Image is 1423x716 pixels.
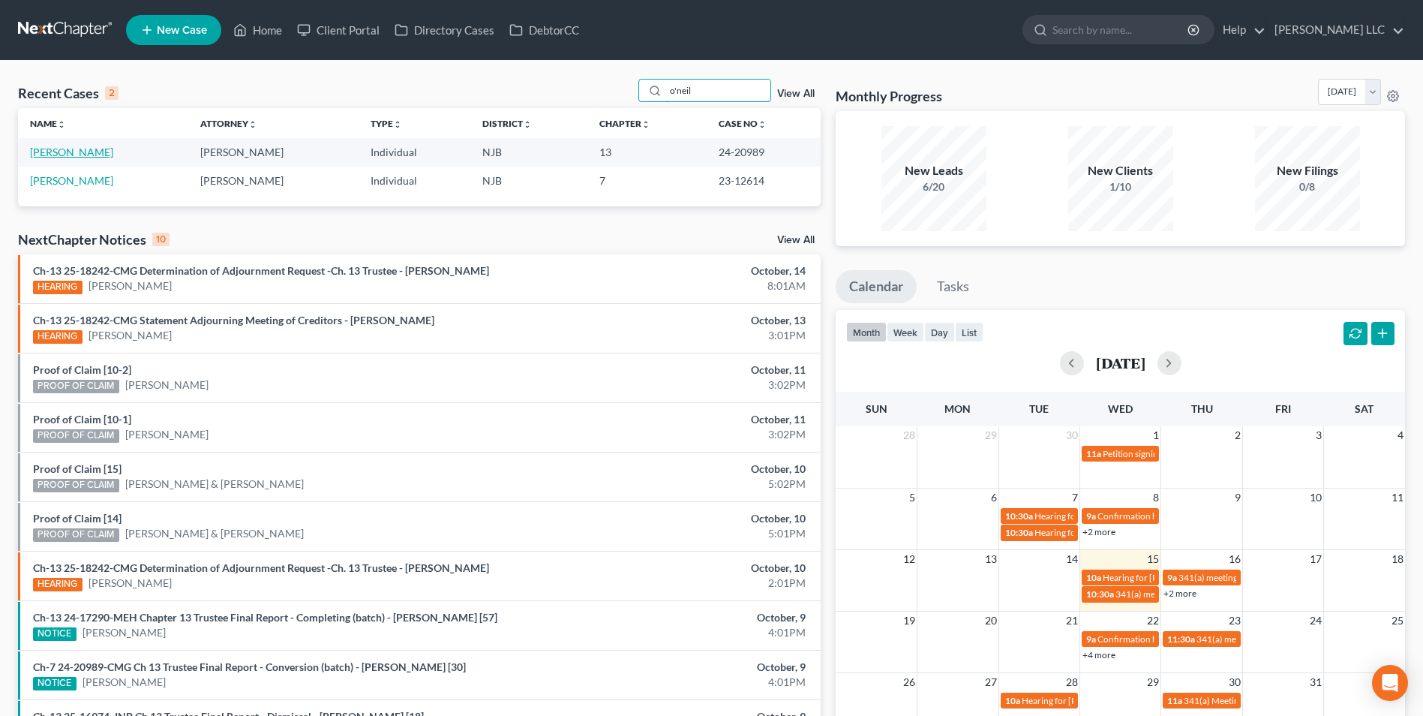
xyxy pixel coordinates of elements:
td: 23-12614 [707,167,821,194]
a: Case Nounfold_more [719,118,767,129]
span: Confirmation hearing for [PERSON_NAME] [1097,510,1268,522]
span: Wed [1108,402,1133,415]
h2: [DATE] [1096,355,1145,371]
td: [PERSON_NAME] [188,138,359,166]
div: 3:02PM [558,427,806,442]
div: HEARING [33,330,83,344]
a: [PERSON_NAME] [89,278,172,293]
a: Chapterunfold_more [599,118,650,129]
span: 30 [1227,673,1242,691]
span: Hearing for [PERSON_NAME] & [PERSON_NAME] [1034,510,1231,522]
span: 24 [1308,612,1323,630]
a: [PERSON_NAME] [125,427,209,442]
div: 5:02PM [558,477,806,492]
a: Proof of Claim [10-2] [33,363,131,376]
i: unfold_more [248,120,257,129]
a: Attorneyunfold_more [200,118,257,129]
a: [PERSON_NAME] [30,174,113,187]
td: Individual [359,138,470,166]
div: PROOF OF CLAIM [33,528,119,542]
a: [PERSON_NAME] [89,328,172,343]
span: 10:30a [1086,588,1114,600]
span: 26 [902,673,917,691]
td: 24-20989 [707,138,821,166]
a: View All [777,89,815,99]
span: 28 [1064,673,1079,691]
span: 22 [1145,612,1160,630]
span: 341(a) meeting for [PERSON_NAME] [1196,633,1341,645]
div: NOTICE [33,627,77,641]
span: 19 [902,612,917,630]
div: NextChapter Notices [18,230,170,248]
div: October, 10 [558,561,806,576]
a: [PERSON_NAME] & [PERSON_NAME] [125,526,304,541]
span: 10:30a [1005,527,1033,538]
div: October, 10 [558,511,806,526]
a: +2 more [1082,526,1115,537]
span: 27 [983,673,998,691]
a: [PERSON_NAME] LLC [1267,17,1404,44]
span: Mon [944,402,971,415]
a: Typeunfold_more [371,118,402,129]
span: 25 [1390,612,1405,630]
span: Hearing for [PERSON_NAME] & [PERSON_NAME] [1034,527,1231,538]
span: 16 [1227,550,1242,568]
button: day [924,322,955,342]
a: [PERSON_NAME] [125,378,209,393]
span: 17 [1308,550,1323,568]
a: Ch-13 25-18242-CMG Statement Adjourning Meeting of Creditors - [PERSON_NAME] [33,314,434,326]
div: HEARING [33,281,83,294]
div: 3:02PM [558,378,806,393]
a: Nameunfold_more [30,118,66,129]
div: Recent Cases [18,84,119,102]
a: Calendar [836,270,917,303]
td: NJB [470,138,587,166]
span: 10a [1086,572,1101,583]
span: Hearing for [PERSON_NAME] [1022,695,1139,706]
a: +4 more [1082,649,1115,660]
div: PROOF OF CLAIM [33,429,119,443]
span: 10:30a [1005,510,1033,522]
button: week [887,322,924,342]
span: 9a [1086,510,1096,522]
div: 4:01PM [558,675,806,690]
span: Fri [1275,402,1291,415]
div: New Leads [881,162,986,179]
div: October, 11 [558,363,806,378]
a: [PERSON_NAME] [83,675,166,690]
span: New Case [157,25,207,36]
span: Petition signing [1103,448,1163,459]
span: 2 [1233,426,1242,444]
div: October, 9 [558,660,806,675]
div: PROOF OF CLAIM [33,380,119,393]
span: Hearing for [PERSON_NAME] [1103,572,1220,583]
span: 7 [1070,489,1079,507]
span: Tue [1029,402,1049,415]
span: 3 [1314,426,1323,444]
a: Ch-7 24-20989-CMG Ch 13 Trustee Final Report - Conversion (batch) - [PERSON_NAME] [30] [33,660,466,673]
div: 0/8 [1255,179,1360,194]
h3: Monthly Progress [836,87,942,105]
span: 28 [902,426,917,444]
div: 6/20 [881,179,986,194]
td: [PERSON_NAME] [188,167,359,194]
a: +2 more [1163,588,1196,599]
td: NJB [470,167,587,194]
span: 341(a) Meeting for [PERSON_NAME] [1184,695,1329,706]
a: [PERSON_NAME] & [PERSON_NAME] [125,477,304,492]
span: 11:30a [1167,633,1195,645]
span: 11a [1167,695,1182,706]
div: New Clients [1068,162,1173,179]
span: 10 [1308,489,1323,507]
a: Help [1215,17,1265,44]
a: [PERSON_NAME] [30,146,113,158]
span: 6 [989,489,998,507]
i: unfold_more [523,120,532,129]
div: October, 14 [558,263,806,278]
a: Proof of Claim [15] [33,462,122,475]
a: [PERSON_NAME] [83,625,166,640]
i: unfold_more [758,120,767,129]
span: 8 [1151,489,1160,507]
span: Thu [1191,402,1213,415]
a: Proof of Claim [10-1] [33,413,131,426]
